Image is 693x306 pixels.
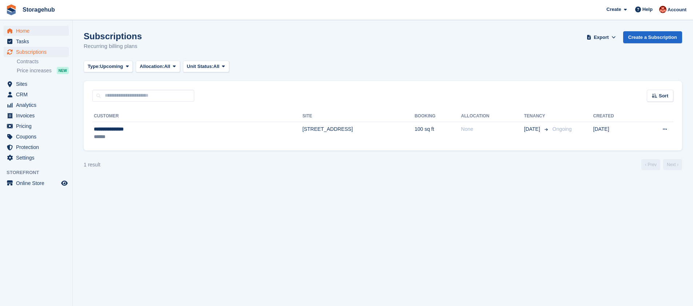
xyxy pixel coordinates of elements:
[17,67,69,75] a: Price increases NEW
[4,89,69,100] a: menu
[606,6,621,13] span: Create
[20,4,58,16] a: Storagehub
[4,153,69,163] a: menu
[88,63,100,70] span: Type:
[6,4,17,15] img: stora-icon-8386f47178a22dfd0bd8f6a31ec36ba5ce8667c1dd55bd0f319d3a0aa187defe.svg
[92,110,302,122] th: Customer
[659,92,668,100] span: Sort
[84,61,133,73] button: Type: Upcoming
[16,132,60,142] span: Coupons
[642,6,653,13] span: Help
[16,153,60,163] span: Settings
[16,110,60,121] span: Invoices
[415,122,461,145] td: 100 sq ft
[594,34,609,41] span: Export
[187,63,214,70] span: Unit Status:
[100,63,123,70] span: Upcoming
[553,126,572,132] span: Ongoing
[214,63,220,70] span: All
[4,178,69,188] a: menu
[7,169,72,176] span: Storefront
[4,79,69,89] a: menu
[60,179,69,188] a: Preview store
[461,110,524,122] th: Allocation
[302,122,414,145] td: [STREET_ADDRESS]
[16,100,60,110] span: Analytics
[16,79,60,89] span: Sites
[4,121,69,131] a: menu
[16,36,60,47] span: Tasks
[641,159,660,170] a: Previous
[4,110,69,121] a: menu
[164,63,170,70] span: All
[183,61,229,73] button: Unit Status: All
[84,31,142,41] h1: Subscriptions
[16,178,60,188] span: Online Store
[461,125,524,133] div: None
[84,161,100,169] div: 1 result
[585,31,617,43] button: Export
[4,142,69,152] a: menu
[140,63,164,70] span: Allocation:
[4,26,69,36] a: menu
[415,110,461,122] th: Booking
[4,100,69,110] a: menu
[524,125,542,133] span: [DATE]
[17,58,69,65] a: Contracts
[16,89,60,100] span: CRM
[16,47,60,57] span: Subscriptions
[16,142,60,152] span: Protection
[4,36,69,47] a: menu
[57,67,69,74] div: NEW
[668,6,686,13] span: Account
[17,67,52,74] span: Price increases
[84,42,142,51] p: Recurring billing plans
[640,159,684,170] nav: Page
[593,110,640,122] th: Created
[16,121,60,131] span: Pricing
[16,26,60,36] span: Home
[623,31,682,43] a: Create a Subscription
[302,110,414,122] th: Site
[593,122,640,145] td: [DATE]
[4,132,69,142] a: menu
[663,159,682,170] a: Next
[4,47,69,57] a: menu
[659,6,666,13] img: Nick
[524,110,550,122] th: Tenancy
[136,61,180,73] button: Allocation: All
